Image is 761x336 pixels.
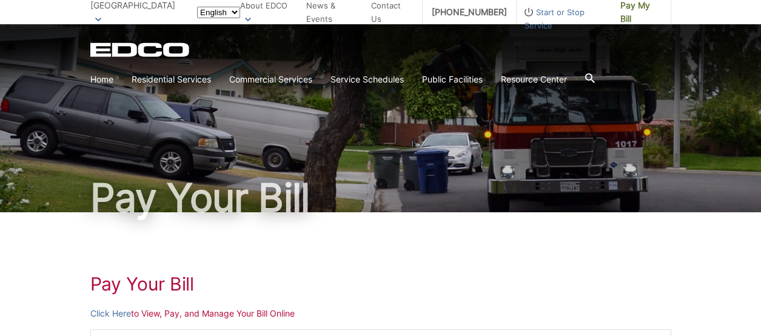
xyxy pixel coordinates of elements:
[90,307,671,320] p: to View, Pay, and Manage Your Bill Online
[90,307,131,320] a: Click Here
[197,7,240,18] select: Select a language
[501,73,567,86] a: Resource Center
[422,73,483,86] a: Public Facilities
[90,178,671,217] h1: Pay Your Bill
[90,73,113,86] a: Home
[330,73,404,86] a: Service Schedules
[229,73,312,86] a: Commercial Services
[90,42,191,57] a: EDCD logo. Return to the homepage.
[90,273,671,295] h1: Pay Your Bill
[132,73,211,86] a: Residential Services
